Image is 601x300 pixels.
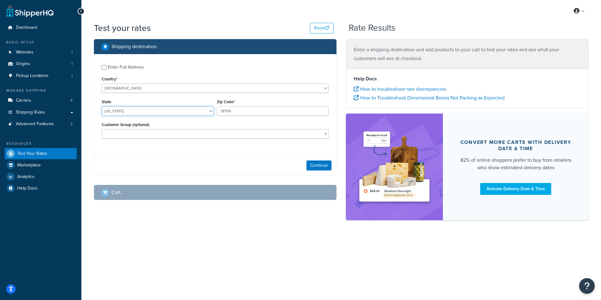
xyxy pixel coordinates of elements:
[310,23,334,33] button: Reset
[5,141,77,146] div: Resources
[17,174,34,180] span: Analytics
[5,70,77,82] li: Pickup Locations
[102,122,149,127] label: Customer Group (optional)
[5,171,77,182] a: Analytics
[17,163,41,168] span: Marketplace
[70,98,73,103] span: 4
[5,160,77,171] a: Marketplace
[16,98,31,103] span: Carriers
[579,278,595,294] button: Open Resource Center
[5,95,77,106] a: Carriers4
[16,73,49,79] span: Pickup Locations
[354,94,505,101] a: How to Troubleshoot Dimensional Boxes Not Packing as Expected
[102,77,117,81] label: Country*
[5,88,77,93] div: Manage Shipping
[349,23,395,33] h2: Rate Results
[355,123,434,211] img: feature-image-ddt-36eae7f7280da8017bfb280eaccd9c446f90b1fe08728e4019434db127062ab4.png
[5,118,77,130] li: Advanced Features
[5,58,77,70] a: Origins1
[71,50,73,55] span: 1
[71,73,73,79] span: 1
[5,58,77,70] li: Origins
[458,139,573,152] div: Convert more carts with delivery date & time
[16,50,33,55] span: Websites
[5,95,77,106] li: Carriers
[5,47,77,58] li: Websites
[458,156,573,171] div: 82% of online shoppers prefer to buy from retailers who show estimated delivery dates
[306,160,331,170] button: Continue
[102,99,111,104] label: State
[70,121,73,127] span: 2
[5,148,77,159] a: Test Your Rates
[111,190,122,195] h2: Cart :
[102,65,106,70] input: Enter Full Address
[5,70,77,82] a: Pickup Locations1
[5,118,77,130] a: Advanced Features2
[16,110,45,115] span: Shipping Rules
[17,151,47,156] span: Test Your Rates
[71,61,73,67] span: 1
[354,75,581,83] h4: Help Docs
[5,40,77,45] div: Basic Setup
[16,61,30,67] span: Origins
[354,45,581,63] p: Enter a shipping destination and add products to your cart to test your rates and see what your c...
[5,183,77,194] a: Help Docs
[94,22,151,34] h1: Test your rates
[480,183,551,195] a: Activate Delivery Date & Time
[108,63,144,72] div: Enter Full Address
[16,25,37,30] span: Dashboard
[5,22,77,33] a: Dashboard
[17,186,38,191] span: Help Docs
[5,107,77,118] a: Shipping Rules
[354,85,446,93] a: How to troubleshoot rate discrepancies
[111,44,158,49] h2: Shipping destination :
[16,121,54,127] span: Advanced Features
[217,99,235,104] label: Zip Code*
[5,47,77,58] a: Websites1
